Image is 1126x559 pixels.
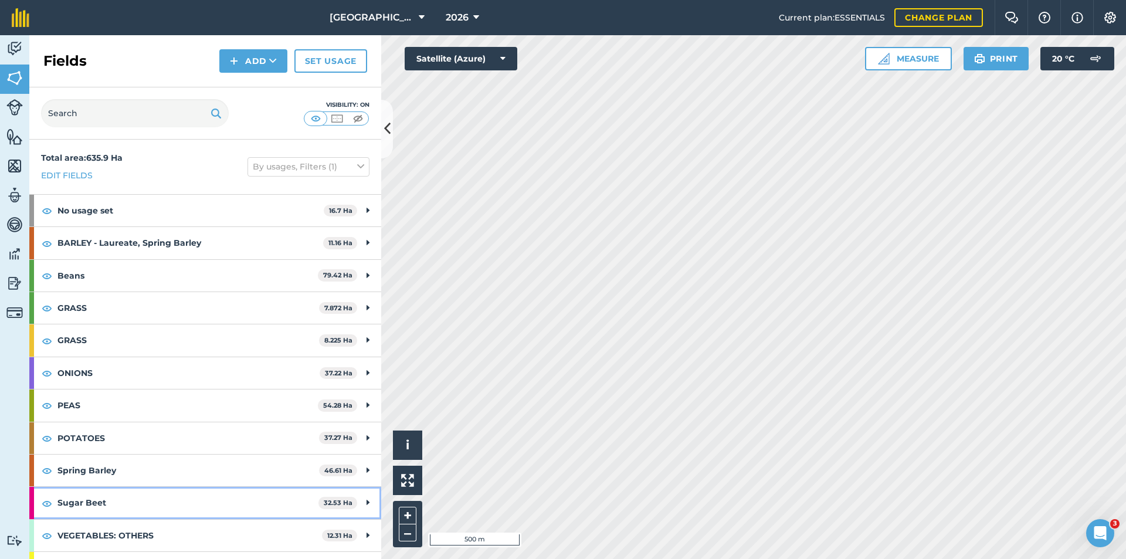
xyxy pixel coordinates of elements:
[6,157,23,175] img: svg+xml;base64,PHN2ZyB4bWxucz0iaHR0cDovL3d3dy53My5vcmcvMjAwMC9zdmciIHdpZHRoPSI1NiIgaGVpZ2h0PSI2MC...
[43,52,87,70] h2: Fields
[57,487,318,519] strong: Sugar Beet
[294,49,367,73] a: Set usage
[324,466,352,475] strong: 46.61 Ha
[29,292,381,324] div: GRASS7.872 Ha
[29,260,381,292] div: Beans79.42 Ha
[1071,11,1083,25] img: svg+xml;base64,PHN2ZyB4bWxucz0iaHR0cDovL3d3dy53My5vcmcvMjAwMC9zdmciIHdpZHRoPSIxNyIgaGVpZ2h0PSIxNy...
[42,204,52,218] img: svg+xml;base64,PHN2ZyB4bWxucz0iaHR0cDovL3d3dy53My5vcmcvMjAwMC9zdmciIHdpZHRoPSIxOCIgaGVpZ2h0PSIyNC...
[57,324,319,356] strong: GRASS
[42,528,52,543] img: svg+xml;base64,PHN2ZyB4bWxucz0iaHR0cDovL3d3dy53My5vcmcvMjAwMC9zdmciIHdpZHRoPSIxOCIgaGVpZ2h0PSIyNC...
[325,369,352,377] strong: 37.22 Ha
[323,401,352,409] strong: 54.28 Ha
[29,389,381,421] div: PEAS54.28 Ha
[57,520,322,551] strong: VEGETABLES: OTHERS
[6,99,23,116] img: svg+xml;base64,PD94bWwgdmVyc2lvbj0iMS4wIiBlbmNvZGluZz0idXRmLTgiPz4KPCEtLSBHZW5lcmF0b3I6IEFkb2JlIE...
[57,195,324,226] strong: No usage set
[6,187,23,204] img: svg+xml;base64,PD94bWwgdmVyc2lvbj0iMS4wIiBlbmNvZGluZz0idXRmLTgiPz4KPCEtLSBHZW5lcmF0b3I6IEFkb2JlIE...
[446,11,469,25] span: 2026
[29,227,381,259] div: BARLEY - Laureate, Spring Barley11.16 Ha
[324,336,352,344] strong: 8.225 Ha
[308,113,323,124] img: svg+xml;base64,PHN2ZyB4bWxucz0iaHR0cDovL3d3dy53My5vcmcvMjAwMC9zdmciIHdpZHRoPSI1MCIgaGVpZ2h0PSI0MC...
[6,304,23,321] img: svg+xml;base64,PD94bWwgdmVyc2lvbj0iMS4wIiBlbmNvZGluZz0idXRmLTgiPz4KPCEtLSBHZW5lcmF0b3I6IEFkb2JlIE...
[42,463,52,477] img: svg+xml;base64,PHN2ZyB4bWxucz0iaHR0cDovL3d3dy53My5vcmcvMjAwMC9zdmciIHdpZHRoPSIxOCIgaGVpZ2h0PSIyNC...
[399,507,416,524] button: +
[42,269,52,283] img: svg+xml;base64,PHN2ZyB4bWxucz0iaHR0cDovL3d3dy53My5vcmcvMjAwMC9zdmciIHdpZHRoPSIxOCIgaGVpZ2h0PSIyNC...
[57,389,318,421] strong: PEAS
[6,216,23,233] img: svg+xml;base64,PD94bWwgdmVyc2lvbj0iMS4wIiBlbmNvZGluZz0idXRmLTgiPz4KPCEtLSBHZW5lcmF0b3I6IEFkb2JlIE...
[6,275,23,292] img: svg+xml;base64,PD94bWwgdmVyc2lvbj0iMS4wIiBlbmNvZGluZz0idXRmLTgiPz4KPCEtLSBHZW5lcmF0b3I6IEFkb2JlIE...
[865,47,952,70] button: Measure
[57,357,320,389] strong: ONIONS
[1086,519,1114,547] iframe: Intercom live chat
[324,304,352,312] strong: 7.872 Ha
[29,520,381,551] div: VEGETABLES: OTHERS12.31 Ha
[230,54,238,68] img: svg+xml;base64,PHN2ZyB4bWxucz0iaHR0cDovL3d3dy53My5vcmcvMjAwMC9zdmciIHdpZHRoPSIxNCIgaGVpZ2h0PSIyNC...
[42,301,52,315] img: svg+xml;base64,PHN2ZyB4bWxucz0iaHR0cDovL3d3dy53My5vcmcvMjAwMC9zdmciIHdpZHRoPSIxOCIgaGVpZ2h0PSIyNC...
[42,431,52,445] img: svg+xml;base64,PHN2ZyB4bWxucz0iaHR0cDovL3d3dy53My5vcmcvMjAwMC9zdmciIHdpZHRoPSIxOCIgaGVpZ2h0PSIyNC...
[878,53,890,65] img: Ruler icon
[399,524,416,541] button: –
[57,227,323,259] strong: BARLEY - Laureate, Spring Barley
[57,260,318,292] strong: Beans
[1110,519,1120,528] span: 3
[328,239,352,247] strong: 11.16 Ha
[964,47,1029,70] button: Print
[324,499,352,507] strong: 32.53 Ha
[406,438,409,452] span: i
[1103,12,1117,23] img: A cog icon
[57,455,319,486] strong: Spring Barley
[779,11,885,24] span: Current plan : ESSENTIALS
[57,422,319,454] strong: POTATOES
[6,245,23,263] img: svg+xml;base64,PD94bWwgdmVyc2lvbj0iMS4wIiBlbmNvZGluZz0idXRmLTgiPz4KPCEtLSBHZW5lcmF0b3I6IEFkb2JlIE...
[29,422,381,454] div: POTATOES37.27 Ha
[29,455,381,486] div: Spring Barley46.61 Ha
[247,157,369,176] button: By usages, Filters (1)
[351,113,365,124] img: svg+xml;base64,PHN2ZyB4bWxucz0iaHR0cDovL3d3dy53My5vcmcvMjAwMC9zdmciIHdpZHRoPSI1MCIgaGVpZ2h0PSI0MC...
[41,153,123,163] strong: Total area : 635.9 Ha
[393,431,422,460] button: i
[42,398,52,412] img: svg+xml;base64,PHN2ZyB4bWxucz0iaHR0cDovL3d3dy53My5vcmcvMjAwMC9zdmciIHdpZHRoPSIxOCIgaGVpZ2h0PSIyNC...
[6,40,23,57] img: svg+xml;base64,PD94bWwgdmVyc2lvbj0iMS4wIiBlbmNvZGluZz0idXRmLTgiPz4KPCEtLSBHZW5lcmF0b3I6IEFkb2JlIE...
[12,8,29,27] img: fieldmargin Logo
[42,236,52,250] img: svg+xml;base64,PHN2ZyB4bWxucz0iaHR0cDovL3d3dy53My5vcmcvMjAwMC9zdmciIHdpZHRoPSIxOCIgaGVpZ2h0PSIyNC...
[29,487,381,519] div: Sugar Beet32.53 Ha
[41,169,93,182] a: Edit fields
[219,49,287,73] button: Add
[894,8,983,27] a: Change plan
[327,531,352,540] strong: 12.31 Ha
[1052,47,1074,70] span: 20 ° C
[42,496,52,510] img: svg+xml;base64,PHN2ZyB4bWxucz0iaHR0cDovL3d3dy53My5vcmcvMjAwMC9zdmciIHdpZHRoPSIxOCIgaGVpZ2h0PSIyNC...
[974,52,985,66] img: svg+xml;base64,PHN2ZyB4bWxucz0iaHR0cDovL3d3dy53My5vcmcvMjAwMC9zdmciIHdpZHRoPSIxOSIgaGVpZ2h0PSIyNC...
[401,474,414,487] img: Four arrows, one pointing top left, one top right, one bottom right and the last bottom left
[329,206,352,215] strong: 16.7 Ha
[29,357,381,389] div: ONIONS37.22 Ha
[1037,12,1052,23] img: A question mark icon
[42,334,52,348] img: svg+xml;base64,PHN2ZyB4bWxucz0iaHR0cDovL3d3dy53My5vcmcvMjAwMC9zdmciIHdpZHRoPSIxOCIgaGVpZ2h0PSIyNC...
[6,69,23,87] img: svg+xml;base64,PHN2ZyB4bWxucz0iaHR0cDovL3d3dy53My5vcmcvMjAwMC9zdmciIHdpZHRoPSI1NiIgaGVpZ2h0PSI2MC...
[405,47,517,70] button: Satellite (Azure)
[6,128,23,145] img: svg+xml;base64,PHN2ZyB4bWxucz0iaHR0cDovL3d3dy53My5vcmcvMjAwMC9zdmciIHdpZHRoPSI1NiIgaGVpZ2h0PSI2MC...
[29,324,381,356] div: GRASS8.225 Ha
[1040,47,1114,70] button: 20 °C
[1084,47,1107,70] img: svg+xml;base64,PD94bWwgdmVyc2lvbj0iMS4wIiBlbmNvZGluZz0idXRmLTgiPz4KPCEtLSBHZW5lcmF0b3I6IEFkb2JlIE...
[330,11,414,25] span: [GEOGRAPHIC_DATA]
[324,433,352,442] strong: 37.27 Ha
[323,271,352,279] strong: 79.42 Ha
[1005,12,1019,23] img: Two speech bubbles overlapping with the left bubble in the forefront
[41,99,229,127] input: Search
[330,113,344,124] img: svg+xml;base64,PHN2ZyB4bWxucz0iaHR0cDovL3d3dy53My5vcmcvMjAwMC9zdmciIHdpZHRoPSI1MCIgaGVpZ2h0PSI0MC...
[42,366,52,380] img: svg+xml;base64,PHN2ZyB4bWxucz0iaHR0cDovL3d3dy53My5vcmcvMjAwMC9zdmciIHdpZHRoPSIxOCIgaGVpZ2h0PSIyNC...
[6,535,23,546] img: svg+xml;base64,PD94bWwgdmVyc2lvbj0iMS4wIiBlbmNvZGluZz0idXRmLTgiPz4KPCEtLSBHZW5lcmF0b3I6IEFkb2JlIE...
[57,292,319,324] strong: GRASS
[211,106,222,120] img: svg+xml;base64,PHN2ZyB4bWxucz0iaHR0cDovL3d3dy53My5vcmcvMjAwMC9zdmciIHdpZHRoPSIxOSIgaGVpZ2h0PSIyNC...
[304,100,369,110] div: Visibility: On
[29,195,381,226] div: No usage set16.7 Ha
